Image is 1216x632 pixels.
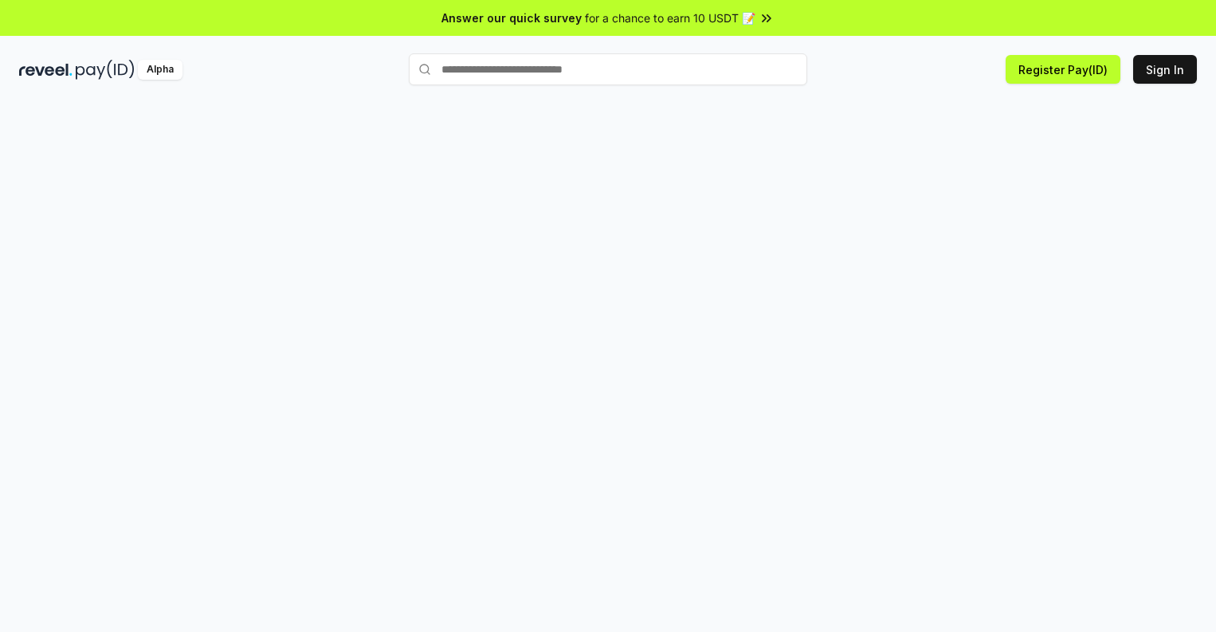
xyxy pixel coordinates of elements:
[19,60,73,80] img: reveel_dark
[76,60,135,80] img: pay_id
[138,60,182,80] div: Alpha
[1006,55,1120,84] button: Register Pay(ID)
[1133,55,1197,84] button: Sign In
[585,10,755,26] span: for a chance to earn 10 USDT 📝
[441,10,582,26] span: Answer our quick survey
